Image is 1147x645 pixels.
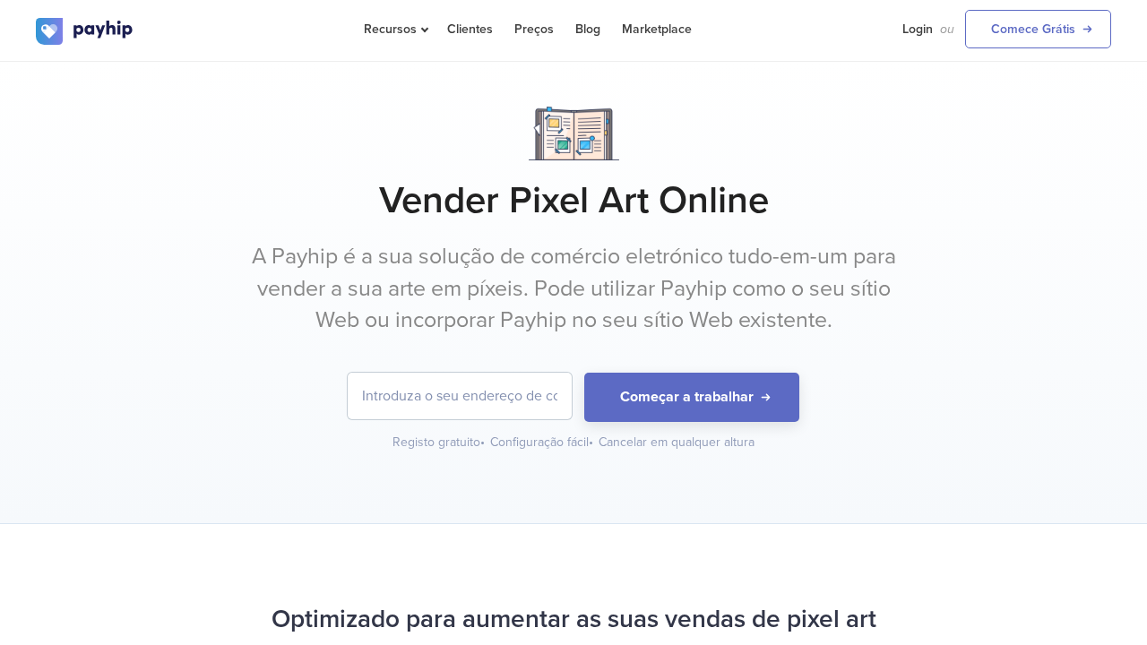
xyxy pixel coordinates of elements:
[237,241,910,337] p: A Payhip é a sua solução de comércio eletrónico tudo-em-um para vender a sua arte em píxeis. Pode...
[599,434,755,451] div: Cancelar em qualquer altura
[584,373,799,422] button: Começar a trabalhar
[348,373,572,419] input: Introduza o seu endereço de correio eletrónico
[490,434,595,451] div: Configuração fácil
[589,434,593,450] span: •
[364,21,426,37] span: Recursos
[529,107,619,160] img: Notebook.png
[36,178,1111,223] h1: Vender Pixel Art Online
[36,596,1111,643] h2: Optimizado para aumentar as suas vendas de pixel art
[965,10,1111,48] a: Comece Grátis
[36,18,134,45] img: logo.svg
[392,434,487,451] div: Registo gratuito
[480,434,485,450] span: •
